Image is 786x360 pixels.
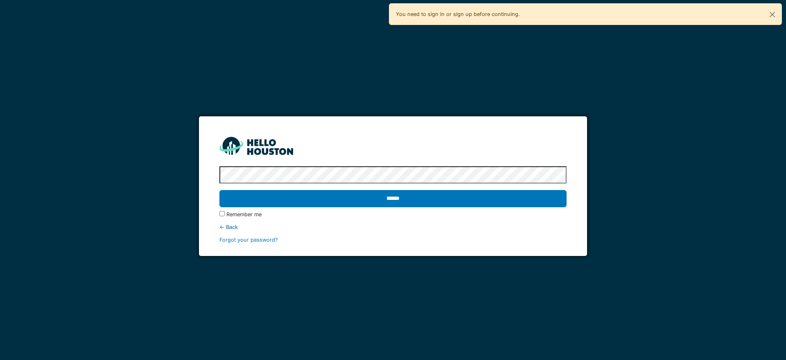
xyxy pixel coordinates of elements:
[389,3,782,25] div: You need to sign in or sign up before continuing.
[226,211,262,218] label: Remember me
[763,4,781,25] button: Close
[219,137,293,154] img: HH_line-BYnF2_Hg.png
[219,237,278,243] a: Forgot your password?
[219,223,566,231] div: ← Back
